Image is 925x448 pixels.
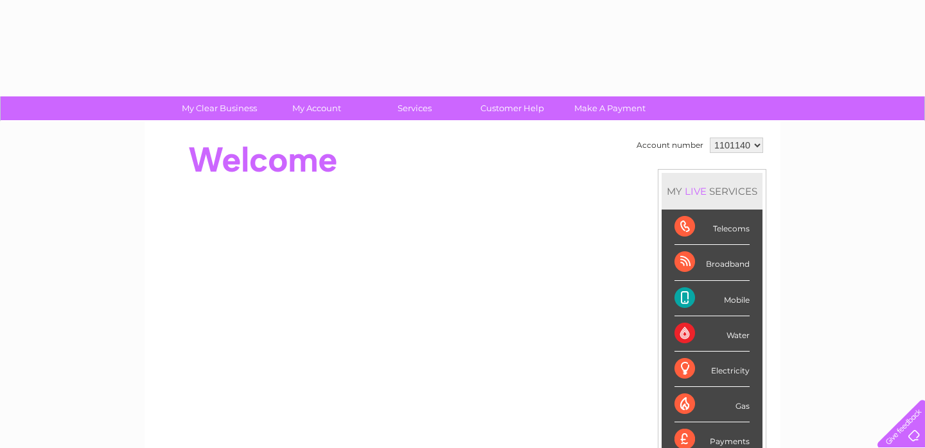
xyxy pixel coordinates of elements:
a: My Clear Business [166,96,272,120]
div: LIVE [682,185,709,197]
div: Electricity [674,352,750,387]
div: Gas [674,387,750,422]
a: Make A Payment [557,96,663,120]
div: Telecoms [674,210,750,245]
div: MY SERVICES [662,173,762,210]
div: Water [674,316,750,352]
td: Account number [633,134,707,156]
div: Broadband [674,245,750,280]
a: My Account [264,96,370,120]
a: Customer Help [459,96,565,120]
div: Mobile [674,281,750,316]
a: Services [362,96,468,120]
